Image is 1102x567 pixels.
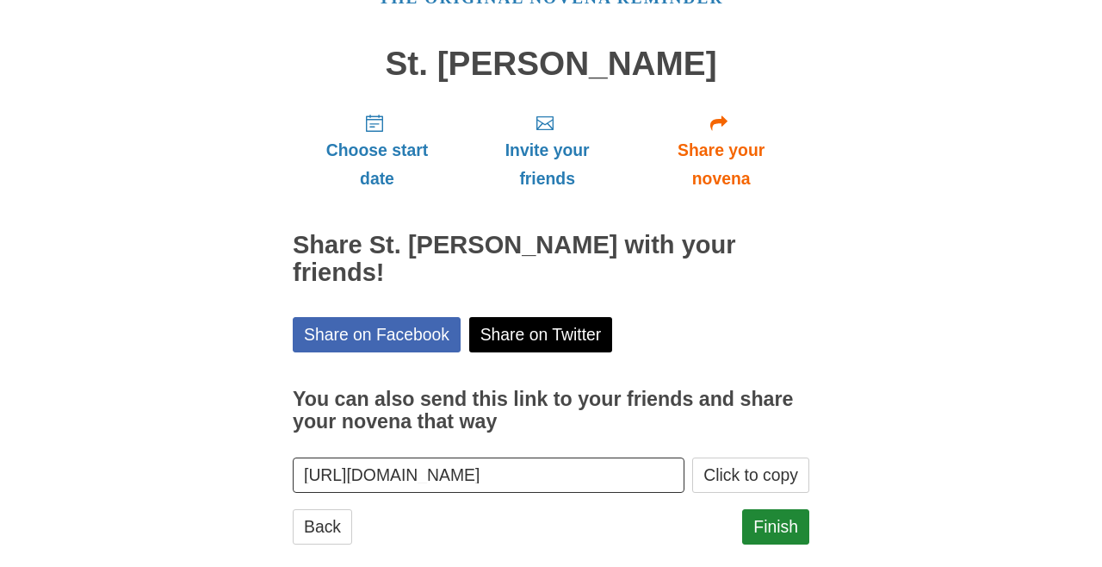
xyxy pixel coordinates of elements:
a: Share your novena [633,99,809,202]
a: Finish [742,509,809,545]
a: Share on Facebook [293,317,461,352]
a: Share on Twitter [469,317,613,352]
button: Click to copy [692,458,809,493]
a: Invite your friends [461,99,633,202]
h2: Share St. [PERSON_NAME] with your friends! [293,232,809,287]
h3: You can also send this link to your friends and share your novena that way [293,389,809,433]
a: Back [293,509,352,545]
span: Invite your friends [479,136,616,193]
h1: St. [PERSON_NAME] [293,46,809,83]
span: Choose start date [310,136,444,193]
a: Choose start date [293,99,461,202]
span: Share your novena [650,136,792,193]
